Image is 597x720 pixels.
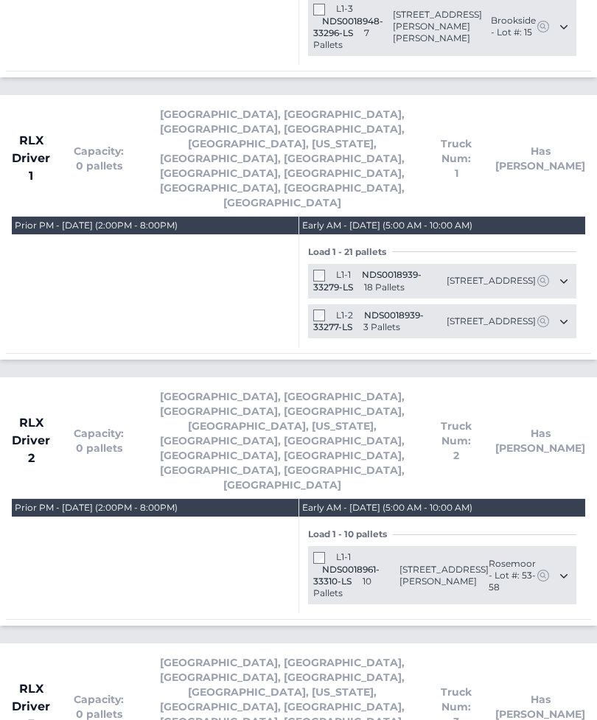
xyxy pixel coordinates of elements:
[74,144,124,174] span: Capacity: 0 pallets
[302,220,472,232] div: Early AM - [DATE] (5:00 AM - 10:00 AM)
[447,276,536,287] span: [STREET_ADDRESS]
[441,419,472,464] span: Truck Num: 2
[313,28,369,51] span: 7 Pallets
[74,427,124,456] span: Capacity: 0 pallets
[491,15,536,39] span: Brookside - Lot #: 15
[15,503,178,514] div: Prior PM - [DATE] (2:00PM - 8:00PM)
[313,565,380,587] span: NDS0018961-33310-LS
[336,270,351,281] span: L1-1
[12,415,50,468] span: RLX Driver 2
[336,4,353,15] span: L1-3
[313,16,383,39] span: NDS0018948-33296-LS
[336,552,351,563] span: L1-1
[447,316,536,328] span: [STREET_ADDRESS]
[495,144,585,174] span: Has [PERSON_NAME]
[489,559,536,594] span: Rosemoor - Lot #: 53-58
[336,310,353,321] span: L1-2
[393,10,491,45] span: [STREET_ADDRESS][PERSON_NAME][PERSON_NAME]
[441,137,472,181] span: Truck Num: 1
[147,390,417,493] span: [GEOGRAPHIC_DATA], [GEOGRAPHIC_DATA], [GEOGRAPHIC_DATA], [GEOGRAPHIC_DATA], [GEOGRAPHIC_DATA], [U...
[364,282,405,293] span: 18 Pallets
[15,220,178,232] div: Prior PM - [DATE] (2:00PM - 8:00PM)
[363,322,400,333] span: 3 Pallets
[308,247,392,259] span: Load 1 - 21 pallets
[308,529,393,541] span: Load 1 - 10 pallets
[495,427,585,456] span: Has [PERSON_NAME]
[302,503,472,514] div: Early AM - [DATE] (5:00 AM - 10:00 AM)
[313,310,424,334] span: NDS0018939-33277-LS
[399,565,489,588] span: [STREET_ADDRESS][PERSON_NAME]
[147,108,417,211] span: [GEOGRAPHIC_DATA], [GEOGRAPHIC_DATA], [GEOGRAPHIC_DATA], [GEOGRAPHIC_DATA], [GEOGRAPHIC_DATA], [U...
[313,576,371,599] span: 10 Pallets
[12,133,50,186] span: RLX Driver 1
[313,270,422,293] span: NDS0018939-33279-LS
